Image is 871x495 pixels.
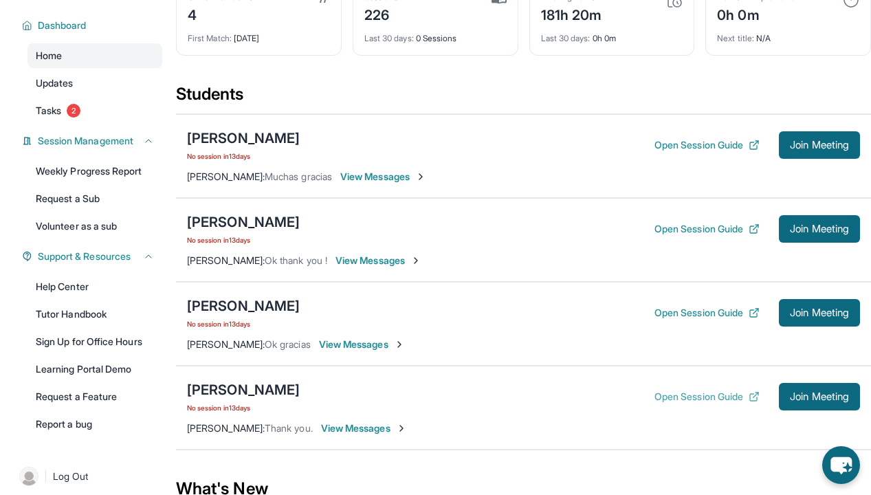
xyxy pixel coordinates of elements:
[188,3,253,25] div: 4
[27,43,162,68] a: Home
[187,129,300,148] div: [PERSON_NAME]
[187,234,300,245] span: No session in 13 days
[654,138,760,152] button: Open Session Guide
[27,357,162,382] a: Learning Portal Demo
[364,3,399,25] div: 226
[27,159,162,184] a: Weekly Progress Report
[187,402,300,413] span: No session in 13 days
[36,76,74,90] span: Updates
[188,25,330,44] div: [DATE]
[36,104,61,118] span: Tasks
[415,171,426,182] img: Chevron-Right
[335,254,421,267] span: View Messages
[67,104,80,118] span: 2
[27,186,162,211] a: Request a Sub
[187,151,300,162] span: No session in 13 days
[779,131,860,159] button: Join Meeting
[779,299,860,327] button: Join Meeting
[541,25,683,44] div: 0h 0m
[779,215,860,243] button: Join Meeting
[187,318,300,329] span: No session in 13 days
[717,25,859,44] div: N/A
[19,467,38,486] img: user-img
[32,134,154,148] button: Session Management
[38,19,87,32] span: Dashboard
[654,390,760,404] button: Open Session Guide
[187,422,265,434] span: [PERSON_NAME] :
[32,250,154,263] button: Support & Resources
[14,461,162,492] a: |Log Out
[27,214,162,239] a: Volunteer as a sub
[187,296,300,316] div: [PERSON_NAME]
[187,212,300,232] div: [PERSON_NAME]
[27,98,162,123] a: Tasks2
[38,134,133,148] span: Session Management
[790,309,849,317] span: Join Meeting
[27,71,162,96] a: Updates
[822,446,860,484] button: chat-button
[38,250,131,263] span: Support & Resources
[541,33,591,43] span: Last 30 days :
[187,380,300,399] div: [PERSON_NAME]
[321,421,407,435] span: View Messages
[654,306,760,320] button: Open Session Guide
[717,3,800,25] div: 0h 0m
[27,412,162,437] a: Report a bug
[364,25,507,44] div: 0 Sessions
[790,393,849,401] span: Join Meeting
[187,170,265,182] span: [PERSON_NAME] :
[32,19,154,32] button: Dashboard
[265,422,313,434] span: Thank you.
[319,338,405,351] span: View Messages
[717,33,754,43] span: Next title :
[396,423,407,434] img: Chevron-Right
[44,468,47,485] span: |
[265,170,332,182] span: Muchas gracias
[394,339,405,350] img: Chevron-Right
[265,338,311,350] span: Ok gracias
[27,302,162,327] a: Tutor Handbook
[265,254,327,266] span: Ok thank you !
[53,470,89,483] span: Log Out
[364,33,414,43] span: Last 30 days :
[779,383,860,410] button: Join Meeting
[410,255,421,266] img: Chevron-Right
[187,254,265,266] span: [PERSON_NAME] :
[790,225,849,233] span: Join Meeting
[654,222,760,236] button: Open Session Guide
[27,329,162,354] a: Sign Up for Office Hours
[36,49,62,63] span: Home
[340,170,426,184] span: View Messages
[27,384,162,409] a: Request a Feature
[541,3,602,25] div: 181h 20m
[187,338,265,350] span: [PERSON_NAME] :
[790,141,849,149] span: Join Meeting
[27,274,162,299] a: Help Center
[176,83,871,113] div: Students
[188,33,232,43] span: First Match :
